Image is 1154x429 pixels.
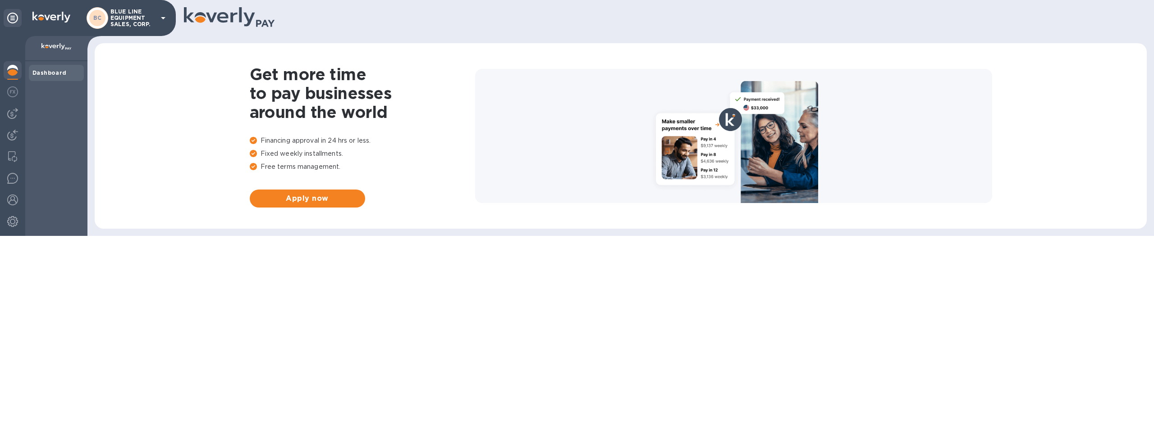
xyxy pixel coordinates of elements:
p: Free terms management. [250,162,475,172]
img: Foreign exchange [7,86,18,97]
p: BLUE LINE EQUIPMENT SALES, CORP. [110,9,156,27]
span: Apply now [257,193,358,204]
div: Unpin categories [4,9,22,27]
p: Fixed weekly installments. [250,149,475,158]
img: Logo [32,12,70,23]
b: Dashboard [32,69,67,76]
h1: Get more time to pay businesses around the world [250,65,475,122]
button: Apply now [250,190,365,208]
b: BC [93,14,102,21]
p: Financing approval in 24 hrs or less. [250,136,475,145]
